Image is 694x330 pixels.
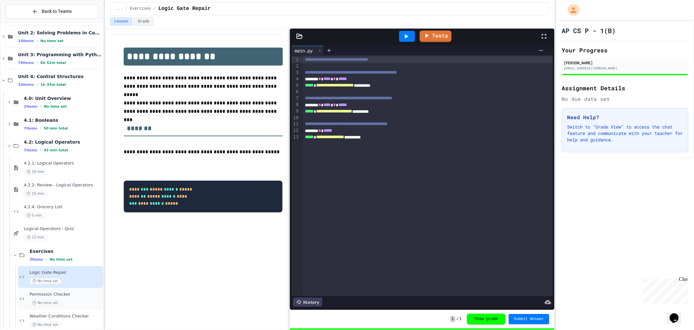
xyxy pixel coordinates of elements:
[30,314,102,319] span: Weather Conditions Checker
[30,292,102,297] span: Permission Checker
[40,39,64,43] span: No time set
[24,191,47,197] span: 15 min
[564,60,686,66] div: [PERSON_NAME]
[37,60,38,65] span: •
[291,63,299,69] div: 2
[291,115,299,121] div: 10
[40,61,66,65] span: 6h 52m total
[18,83,34,87] span: 16 items
[450,316,455,322] span: 1
[291,69,299,76] div: 3
[291,121,299,127] div: 11
[42,8,72,15] span: Back to Teams
[467,314,505,325] button: View grade
[40,83,66,87] span: 1h 33m total
[18,39,34,43] span: 14 items
[18,52,102,58] span: Unit 3: Programming with Python
[293,298,322,307] div: History
[24,169,47,175] span: 10 min
[24,104,37,109] span: 2 items
[291,108,299,114] div: 9
[24,139,102,145] span: 4.2: Logical Operators
[30,278,61,284] span: No time set
[158,5,211,13] span: Logic Gate Repair
[6,4,98,18] button: Back to Teams
[30,257,43,262] span: 3 items
[291,82,299,89] div: 5
[562,84,688,93] h2: Assignment Details
[291,47,316,54] div: main.py
[291,127,299,134] div: 12
[18,74,102,79] span: Unit 4: Control Structures
[130,6,151,11] span: Exercises
[562,46,688,55] h2: Your Progress
[291,89,299,95] div: 6
[30,322,61,328] span: No time set
[18,61,34,65] span: 78 items
[24,204,102,210] span: 4.2.4: Grocery List
[561,3,581,17] div: My Account
[18,30,102,36] span: Unit 2: Solving Problems in Computer Science
[44,126,68,130] span: 50 min total
[514,317,544,322] span: Submit Answer
[457,317,459,322] span: /
[134,17,154,26] button: Grade
[24,212,45,219] span: 5 min
[116,6,123,11] span: ...
[49,257,73,262] span: No time set
[420,31,451,42] a: Tests
[564,66,686,71] div: [EMAIL_ADDRESS][DOMAIN_NAME]
[641,276,688,304] iframe: chat widget
[291,46,324,55] div: main.py
[3,3,44,41] div: Chat with us now!Close
[24,95,102,101] span: 4.0: Unit Overview
[37,38,38,43] span: •
[40,147,41,153] span: •
[567,124,683,143] p: Switch to "Grade View" to access the chat feature and communicate with your teacher for help and ...
[110,17,132,26] button: Lesson
[153,6,156,11] span: /
[24,148,37,152] span: 7 items
[24,226,102,232] span: Logical Operators - Quiz
[37,82,38,87] span: •
[125,6,127,11] span: /
[667,304,688,324] iframe: chat widget
[509,314,549,324] button: Submit Answer
[291,57,299,63] div: 1
[291,95,299,102] div: 7
[291,76,299,82] div: 4
[40,104,41,109] span: •
[44,104,67,109] span: No time set
[567,113,683,121] h3: Need Help?
[46,257,47,262] span: •
[291,134,299,140] div: 13
[40,126,41,131] span: •
[291,102,299,108] div: 8
[562,95,688,103] div: No due date set
[24,234,47,240] span: 13 min
[30,270,102,275] span: Logic Gate Repair
[44,148,68,152] span: 43 min total
[30,248,102,254] span: Exercises
[562,26,616,35] h1: AP CS P - 1(B)
[24,126,37,130] span: 7 items
[24,117,102,123] span: 4.1: Booleans
[459,317,462,322] span: 1
[24,161,102,166] span: 4.2.1: Logical Operators
[30,300,61,306] span: No time set
[24,183,102,188] span: 4.2.2: Review - Logical Operators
